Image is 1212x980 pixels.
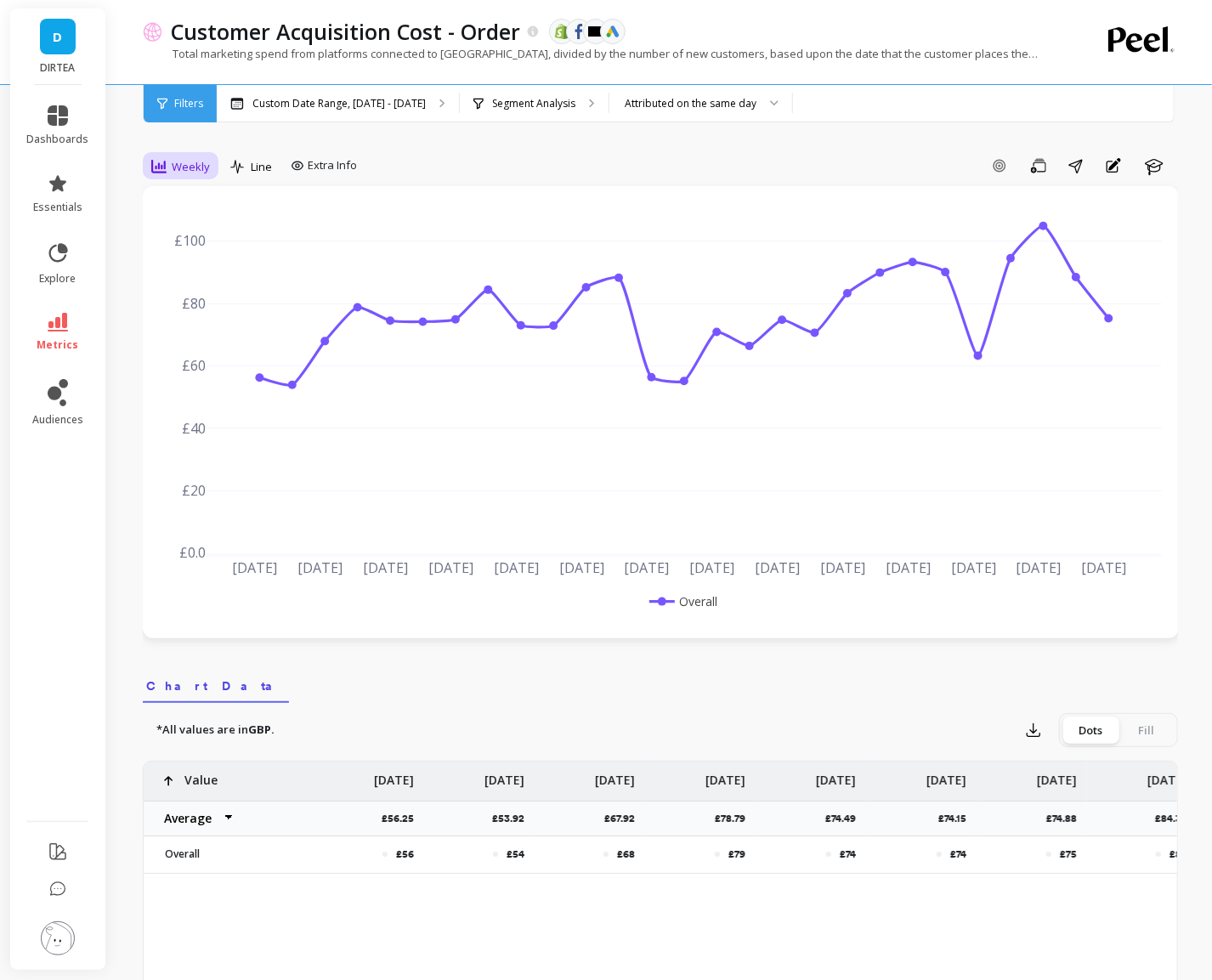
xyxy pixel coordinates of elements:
[926,762,966,789] p: [DATE]
[1037,762,1077,789] p: [DATE]
[595,762,635,789] p: [DATE]
[705,762,745,789] p: [DATE]
[308,157,357,174] span: Extra Info
[155,847,303,861] p: Overall
[1060,847,1077,861] p: £75
[32,413,83,427] span: audiences
[27,133,89,146] span: dashboards
[251,159,272,175] span: Line
[1147,762,1187,789] p: [DATE]
[554,24,569,39] img: api.shopify.svg
[605,24,620,39] img: api.google.svg
[382,812,424,825] p: £56.25
[840,847,856,861] p: £74
[252,97,426,110] p: Custom Date Range, [DATE] - [DATE]
[41,921,75,955] img: profile picture
[728,847,745,861] p: £79
[484,762,524,789] p: [DATE]
[938,812,977,825] p: £74.15
[174,97,203,110] span: Filters
[27,61,89,75] p: DIRTEA
[816,762,856,789] p: [DATE]
[571,24,586,39] img: api.fb.svg
[40,272,76,286] span: explore
[184,762,218,789] p: Value
[492,97,575,110] p: Segment Analysis
[54,27,63,47] span: D
[625,95,756,111] div: Attributed on the same day
[617,847,635,861] p: £68
[950,847,966,861] p: £74
[146,677,286,694] span: Chart Data
[171,17,520,46] p: Customer Acquisition Cost - Order
[507,847,524,861] p: £54
[492,812,535,825] p: £53.92
[396,847,414,861] p: £56
[1170,847,1187,861] p: £84
[1046,812,1087,825] p: £74.88
[1119,717,1175,744] div: Fill
[143,21,162,41] img: header icon
[37,338,79,352] span: metrics
[143,664,1178,703] nav: Tabs
[248,722,275,737] strong: GBP.
[825,812,866,825] p: £74.49
[374,762,414,789] p: [DATE]
[715,812,756,825] p: £78.79
[1062,717,1119,744] div: Dots
[172,159,210,175] span: Weekly
[143,46,1039,61] p: Total marketing spend from platforms connected to [GEOGRAPHIC_DATA], divided by the number of new...
[156,722,275,739] p: *All values are in
[33,201,82,214] span: essentials
[1155,812,1198,825] p: £84.39
[604,812,645,825] p: £67.92
[588,26,603,37] img: api.klaviyo.svg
